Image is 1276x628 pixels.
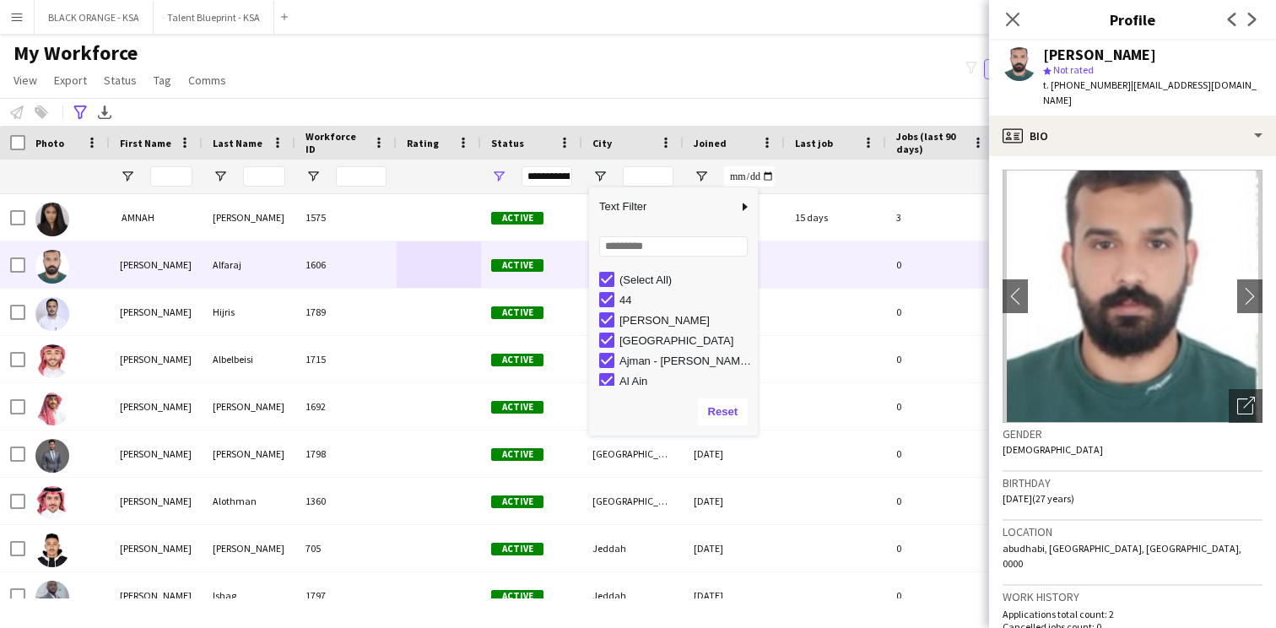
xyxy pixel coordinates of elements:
div: 0 [886,241,996,288]
div: 0 [886,525,996,571]
h3: Work history [1003,589,1262,604]
button: BLACK ORANGE - KSA [35,1,154,34]
input: City Filter Input [623,166,673,187]
span: [DATE] (27 years) [1003,492,1074,505]
div: Ishag [203,572,295,619]
button: Open Filter Menu [120,169,135,184]
div: 0 [886,383,996,430]
a: Export [47,69,94,91]
a: Comms [181,69,233,91]
div: 1360 [295,478,397,524]
div: [PERSON_NAME] [203,430,295,477]
img: ‏ AMNAH IDRIS [35,203,69,236]
span: City [592,137,612,149]
div: [PERSON_NAME] [110,336,203,382]
span: Active [491,543,543,555]
h3: Gender [1003,426,1262,441]
button: Open Filter Menu [592,169,608,184]
span: Last Name [213,137,262,149]
div: 1715 [295,336,397,382]
div: Jeddah [582,525,684,571]
img: Abdulaziz Abdullah [35,392,69,425]
span: Active [491,448,543,461]
span: Not rated [1053,63,1094,76]
div: [GEOGRAPHIC_DATA] [582,430,684,477]
span: Status [491,137,524,149]
div: [PERSON_NAME] [110,289,203,335]
span: | [EMAIL_ADDRESS][DOMAIN_NAME] [1043,78,1257,106]
div: 15 days [785,194,886,241]
img: Abdelrahman Hijris [35,297,69,331]
div: [PERSON_NAME] [203,194,295,241]
div: [PERSON_NAME] [619,314,753,327]
span: Active [491,212,543,225]
span: Rating [407,137,439,149]
span: Tag [154,73,171,88]
div: 1789 [295,289,397,335]
div: [DATE] [684,430,785,477]
span: Active [491,259,543,272]
div: 1692 [295,383,397,430]
div: Al Ain [619,375,753,387]
div: [DATE] [684,525,785,571]
div: ‏ AMNAH [110,194,203,241]
span: Photo [35,137,64,149]
div: 1575 [295,194,397,241]
span: t. [PHONE_NUMBER] [1043,78,1131,91]
span: [DEMOGRAPHIC_DATA] [1003,443,1103,456]
input: First Name Filter Input [150,166,192,187]
span: Active [491,401,543,414]
div: 44 [619,294,753,306]
div: [GEOGRAPHIC_DATA] [582,194,684,241]
div: [DATE] [684,478,785,524]
img: Abdulaziz Abu salah [35,439,69,473]
span: Active [491,354,543,366]
span: abudhabi, [GEOGRAPHIC_DATA], [GEOGRAPHIC_DATA], 0000 [1003,542,1241,570]
div: [DATE] [684,572,785,619]
div: [PERSON_NAME] [110,572,203,619]
span: Active [491,306,543,319]
div: Albelbeisi [203,336,295,382]
button: Open Filter Menu [305,169,321,184]
div: Jeddah [582,572,684,619]
div: [PERSON_NAME] [203,383,295,430]
img: Abdualrahman Albelbeisi [35,344,69,378]
div: [PERSON_NAME] [110,241,203,288]
h3: Location [1003,524,1262,539]
div: 0 [886,430,996,477]
div: Column Filter [589,187,758,436]
div: 0 [886,478,996,524]
img: Abdulaziz Alothman [35,486,69,520]
div: [PERSON_NAME] [1043,47,1156,62]
span: Jobs (last 90 days) [896,130,965,155]
div: [GEOGRAPHIC_DATA] [582,383,684,430]
img: Crew avatar or photo [1003,170,1262,423]
a: Tag [147,69,178,91]
button: Everyone2,798 [984,59,1068,79]
div: 1606 [295,241,397,288]
button: Open Filter Menu [213,169,228,184]
div: [GEOGRAPHIC_DATA] [619,334,753,347]
div: Alfaraj [203,241,295,288]
input: Last Name Filter Input [243,166,285,187]
span: My Workforce [14,41,138,66]
app-action-btn: Advanced filters [70,102,90,122]
span: Status [104,73,137,88]
div: 0 [886,289,996,335]
div: Bio [989,116,1276,156]
span: First Name [120,137,171,149]
div: Ajman - [PERSON_NAME] 1 [619,355,753,367]
img: Abdallah Alfaraj [35,250,69,284]
a: Status [97,69,143,91]
span: Export [54,73,87,88]
p: Applications total count: 2 [1003,608,1262,620]
div: [GEOGRAPHIC_DATA] [582,478,684,524]
span: Active [491,590,543,603]
span: Text Filter [589,192,738,221]
button: Talent Blueprint - KSA [154,1,274,34]
div: [PERSON_NAME] [110,478,203,524]
div: 3 [886,194,996,241]
h3: Profile [989,8,1276,30]
input: Joined Filter Input [724,166,775,187]
div: [PERSON_NAME] [203,525,295,571]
